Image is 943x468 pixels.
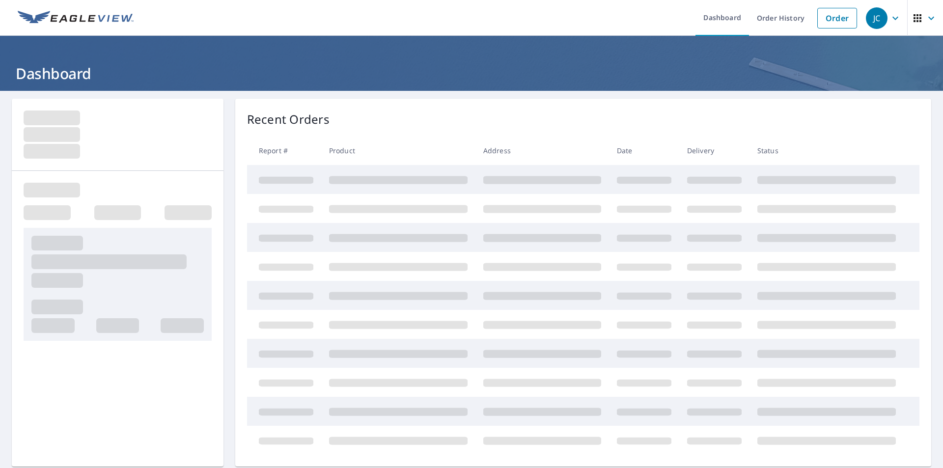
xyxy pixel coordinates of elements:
p: Recent Orders [247,110,330,128]
h1: Dashboard [12,63,931,83]
th: Date [609,136,679,165]
th: Delivery [679,136,749,165]
th: Address [475,136,609,165]
th: Product [321,136,475,165]
img: EV Logo [18,11,134,26]
th: Report # [247,136,321,165]
th: Status [749,136,904,165]
a: Order [817,8,857,28]
div: JC [866,7,888,29]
